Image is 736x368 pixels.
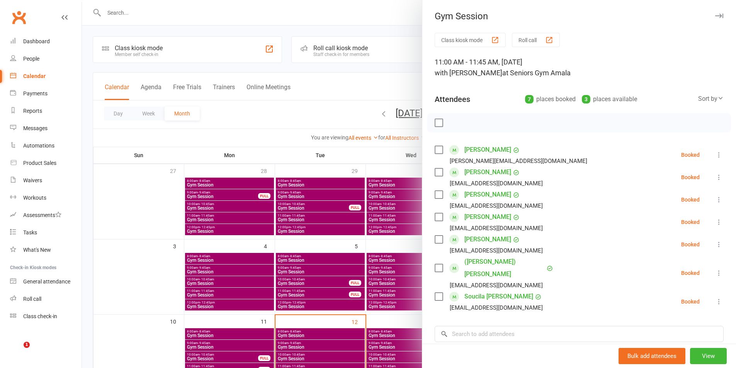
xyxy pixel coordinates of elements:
a: Assessments [10,207,82,224]
div: Attendees [435,94,470,105]
div: Workouts [23,195,46,201]
a: Roll call [10,290,82,308]
a: ([PERSON_NAME]) [PERSON_NAME] [464,256,545,280]
input: Search to add attendees [435,326,724,342]
div: places booked [525,94,576,105]
a: [PERSON_NAME] [464,233,511,246]
a: What's New [10,241,82,259]
div: 7 [525,95,534,103]
span: at Seniors Gym Amala [502,69,571,77]
a: General attendance kiosk mode [10,273,82,290]
a: Messages [10,120,82,137]
div: Calendar [23,73,46,79]
div: [EMAIL_ADDRESS][DOMAIN_NAME] [450,280,543,290]
div: [EMAIL_ADDRESS][DOMAIN_NAME] [450,246,543,256]
div: Booked [681,270,700,276]
a: [PERSON_NAME] [464,188,511,201]
a: Product Sales [10,154,82,172]
div: Booked [681,242,700,247]
a: [PERSON_NAME] [464,211,511,223]
div: Booked [681,219,700,225]
a: Automations [10,137,82,154]
div: places available [582,94,637,105]
div: [EMAIL_ADDRESS][DOMAIN_NAME] [450,201,543,211]
div: Reports [23,108,42,114]
div: Booked [681,197,700,202]
div: Dashboard [23,38,50,44]
div: 3 [582,95,590,103]
div: Assessments [23,212,61,218]
div: Gym Session [422,11,736,22]
a: Payments [10,85,82,102]
div: Class check-in [23,313,57,319]
a: Tasks [10,224,82,241]
div: Roll call [23,296,41,302]
a: Reports [10,102,82,120]
div: General attendance [23,278,70,285]
button: Roll call [512,33,560,47]
a: Soucila [PERSON_NAME] [464,290,533,303]
button: Bulk add attendees [619,348,685,364]
div: Automations [23,142,54,149]
a: People [10,50,82,68]
div: [EMAIL_ADDRESS][DOMAIN_NAME] [450,223,543,233]
div: [EMAIL_ADDRESS][DOMAIN_NAME] [450,178,543,188]
a: [PERSON_NAME] [464,144,511,156]
div: Product Sales [23,160,56,166]
div: Sort by [698,94,724,104]
div: Booked [681,175,700,180]
div: Tasks [23,229,37,236]
a: [PERSON_NAME] [464,166,511,178]
button: View [690,348,727,364]
a: Clubworx [9,8,29,27]
button: Class kiosk mode [435,33,506,47]
a: Workouts [10,189,82,207]
iframe: Intercom live chat [8,342,26,360]
div: People [23,56,39,62]
span: 1 [24,342,30,348]
a: Class kiosk mode [10,308,82,325]
div: What's New [23,247,51,253]
div: Messages [23,125,48,131]
a: Waivers [10,172,82,189]
a: Calendar [10,68,82,85]
div: Waivers [23,177,42,183]
div: [EMAIL_ADDRESS][DOMAIN_NAME] [450,303,543,313]
div: Booked [681,152,700,158]
div: [PERSON_NAME][EMAIL_ADDRESS][DOMAIN_NAME] [450,156,587,166]
div: Booked [681,299,700,304]
div: 11:00 AM - 11:45 AM, [DATE] [435,57,724,78]
a: Dashboard [10,33,82,50]
span: with [PERSON_NAME] [435,69,502,77]
div: Payments [23,90,48,97]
